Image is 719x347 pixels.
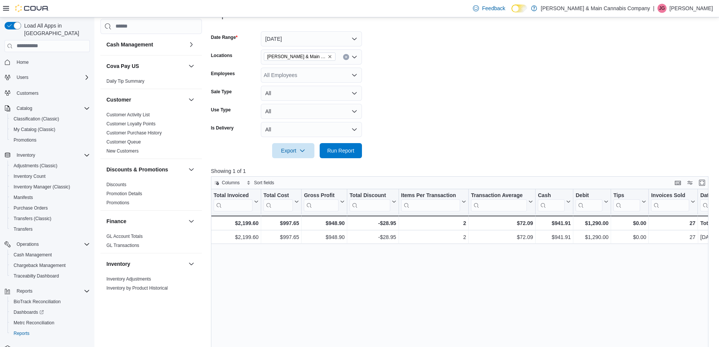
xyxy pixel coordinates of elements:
[214,192,252,199] div: Total Invoiced
[14,309,44,315] span: Dashboards
[576,219,608,228] div: $1,290.00
[401,219,466,228] div: 2
[277,143,310,158] span: Export
[106,217,126,225] h3: Finance
[327,147,354,154] span: Run Report
[106,260,130,268] h3: Inventory
[214,192,252,211] div: Total Invoiced
[511,5,527,12] input: Dark Mode
[17,105,32,111] span: Catalog
[11,318,57,327] a: Metrc Reconciliation
[11,193,36,202] a: Manifests
[100,110,202,159] div: Customer
[261,122,362,137] button: All
[106,166,185,173] button: Discounts & Promotions
[187,62,196,71] button: Cova Pay US
[11,261,90,270] span: Chargeback Management
[8,160,93,171] button: Adjustments (Classic)
[106,148,139,154] span: New Customers
[106,41,153,48] h3: Cash Management
[304,192,339,199] div: Gross Profit
[11,172,90,181] span: Inventory Count
[106,112,150,117] a: Customer Activity List
[613,219,646,228] div: $0.00
[11,329,90,338] span: Reports
[576,233,608,242] div: $1,290.00
[17,59,29,65] span: Home
[106,260,185,268] button: Inventory
[17,288,32,294] span: Reports
[343,54,349,60] button: Clear input
[14,262,66,268] span: Chargeback Management
[8,114,93,124] button: Classification (Classic)
[659,4,665,13] span: JG
[106,233,143,239] span: GL Account Totals
[697,178,707,187] button: Enter fullscreen
[106,182,126,188] span: Discounts
[471,192,527,199] div: Transaction Average
[187,165,196,174] button: Discounts & Promotions
[263,192,293,199] div: Total Cost
[576,192,602,211] div: Debit
[14,252,52,258] span: Cash Management
[2,103,93,114] button: Catalog
[100,232,202,253] div: Finance
[304,192,345,211] button: Gross Profit
[211,125,234,131] label: Is Delivery
[100,180,202,210] div: Discounts & Promotions
[651,192,689,211] div: Invoices Sold
[349,192,396,211] button: Total Discount
[106,217,185,225] button: Finance
[471,219,533,228] div: $72.09
[106,41,185,48] button: Cash Management
[211,89,232,95] label: Sale Type
[673,178,682,187] button: Keyboard shortcuts
[11,214,90,223] span: Transfers (Classic)
[21,22,90,37] span: Load All Apps in [GEOGRAPHIC_DATA]
[106,242,139,248] span: GL Transactions
[263,192,293,211] div: Total Cost
[471,233,533,242] div: $72.09
[254,180,274,186] span: Sort fields
[14,88,90,97] span: Customers
[267,53,326,60] span: [PERSON_NAME] & Main Cannabis Company
[11,297,90,306] span: BioTrack Reconciliation
[14,89,42,98] a: Customers
[14,173,46,179] span: Inventory Count
[541,4,650,13] p: [PERSON_NAME] & Main Cannabis Company
[106,78,145,84] span: Daily Tip Summary
[511,12,512,13] span: Dark Mode
[14,126,55,133] span: My Catalog (Classic)
[11,172,49,181] a: Inventory Count
[15,5,49,12] img: Cova
[11,261,69,270] a: Chargeback Management
[11,161,90,170] span: Adjustments (Classic)
[106,166,168,173] h3: Discounts & Promotions
[106,191,142,197] span: Promotion Details
[11,250,55,259] a: Cash Management
[538,192,565,199] div: Cash
[11,182,73,191] a: Inventory Manager (Classic)
[8,135,93,145] button: Promotions
[304,219,345,228] div: $948.90
[106,121,156,126] a: Customer Loyalty Points
[2,72,93,83] button: Users
[106,243,139,248] a: GL Transactions
[653,4,654,13] p: |
[14,116,59,122] span: Classification (Classic)
[14,287,35,296] button: Reports
[11,136,90,145] span: Promotions
[8,124,93,135] button: My Catalog (Classic)
[8,318,93,328] button: Metrc Reconciliation
[243,178,277,187] button: Sort fields
[11,329,32,338] a: Reports
[14,273,59,279] span: Traceabilty Dashboard
[100,77,202,89] div: Cova Pay US
[106,139,141,145] span: Customer Queue
[8,213,93,224] button: Transfers (Classic)
[211,34,238,40] label: Date Range
[613,192,646,211] button: Tips
[106,130,162,136] span: Customer Purchase History
[11,318,90,327] span: Metrc Reconciliation
[401,192,466,211] button: Items Per Transaction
